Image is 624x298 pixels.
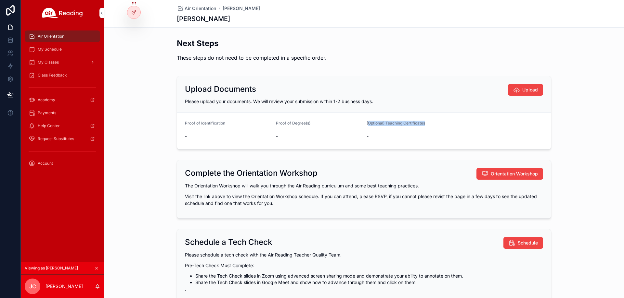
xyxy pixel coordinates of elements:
[195,273,543,279] li: Share the Tech Check slides in Zoom using advanced screen sharing mode and demonstrate your abili...
[25,94,100,106] a: Academy
[185,5,216,12] span: Air Orientation
[185,193,543,207] p: Visit the link above to view the Orientation Workshop schedule. If you can attend, please RSVP, i...
[476,168,543,180] button: Orientation Workshop
[185,262,543,269] p: Pre-Tech Check Must Complete:
[185,84,256,94] h2: Upload Documents
[367,121,425,125] span: (Optional) Teaching Certificates
[25,69,100,81] a: Class Feedback
[177,14,230,23] h1: [PERSON_NAME]
[38,47,62,52] span: My Schedule
[25,107,100,119] a: Payments
[223,5,260,12] a: [PERSON_NAME]
[522,87,538,93] span: Upload
[185,237,272,247] h2: Schedule a Tech Check
[42,8,83,18] img: App logo
[38,123,60,128] span: Help Center
[185,286,543,292] p: .
[185,133,271,139] span: -
[38,161,53,166] span: Account
[25,158,100,169] a: Account
[491,171,538,177] span: Orientation Workshop
[29,282,36,290] span: JC
[185,182,543,189] p: The Orientation Workshop will walk you through the Air Reading curriculum and some best teaching ...
[276,121,310,125] span: Proof of Degree(s)
[177,38,327,49] h2: Next Steps
[177,5,216,12] a: Air Orientation
[518,240,538,246] span: Schedule
[38,110,56,115] span: Payments
[21,26,104,178] div: scrollable content
[25,43,100,55] a: My Schedule
[508,84,543,96] button: Upload
[503,237,543,249] button: Schedule
[25,30,100,42] a: Air Orientation
[38,73,67,78] span: Class Feedback
[38,136,74,141] span: Request Substitutes
[185,251,543,258] p: Please schedule a tech check with the Air Reading Teacher Quality Team.
[367,133,543,139] span: -
[185,121,225,125] span: Proof of Identification
[185,168,318,178] h2: Complete the Orientation Workshop
[185,99,373,104] span: Please upload your documents. We will review your submission within 1-2 business days.
[177,54,327,62] p: These steps do not need to be completed in a specific order.
[25,266,78,271] span: Viewing as [PERSON_NAME]
[38,60,59,65] span: My Classes
[276,133,362,139] span: -
[45,283,83,290] p: [PERSON_NAME]
[25,133,100,145] a: Request Substitutes
[25,56,100,68] a: My Classes
[38,34,64,39] span: Air Orientation
[25,120,100,132] a: Help Center
[38,97,55,102] span: Academy
[195,279,543,286] li: Share the Tech Check slides in Google Meet and show how to advance through them and click on them.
